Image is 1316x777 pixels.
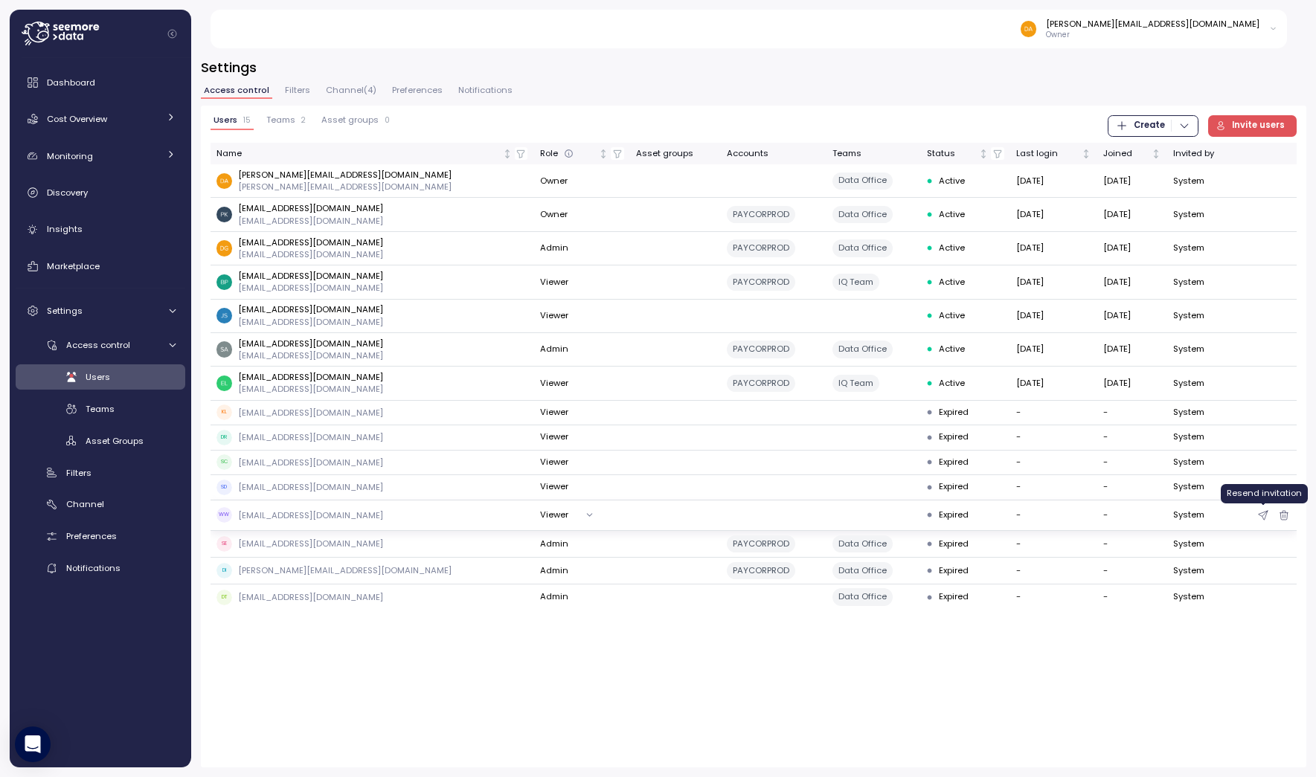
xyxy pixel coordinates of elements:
[1167,584,1236,610] td: System
[939,564,969,578] span: Expired
[939,309,965,323] span: Active
[727,147,821,161] div: Accounts
[66,467,92,479] span: Filters
[1097,584,1167,610] td: -
[1167,558,1236,584] td: System
[238,338,383,349] p: [EMAIL_ADDRESS][DOMAIN_NAME]
[939,406,969,419] span: Expired
[238,181,452,193] p: [PERSON_NAME][EMAIL_ADDRESS][DOMAIN_NAME]
[1208,115,1297,137] button: Invite users
[832,588,893,605] div: Data Office
[216,430,232,445] span: DR
[16,141,185,171] a: Monitoring
[534,367,630,400] td: Viewer
[1167,198,1236,231] td: System
[16,332,185,357] a: Access control
[1167,164,1236,198] td: System
[832,535,893,552] div: Data Office
[636,147,715,161] div: Asset groups
[1167,232,1236,265] td: System
[939,456,969,469] span: Expired
[534,425,630,451] td: Viewer
[47,150,93,162] span: Monitoring
[1232,116,1285,136] span: Invite users
[1097,425,1167,451] td: -
[727,206,795,223] div: PAYCORPROD
[458,86,513,94] span: Notifications
[66,530,117,542] span: Preferences
[238,371,383,383] p: [EMAIL_ADDRESS][DOMAIN_NAME]
[534,401,630,426] td: Viewer
[238,270,383,282] p: [EMAIL_ADDRESS][DOMAIN_NAME]
[939,175,965,188] span: Active
[238,303,383,315] p: [EMAIL_ADDRESS][DOMAIN_NAME]
[502,149,513,159] div: Not sorted
[832,239,893,257] div: Data Office
[1097,531,1167,558] td: -
[285,86,310,94] span: Filters
[238,349,383,361] p: [EMAIL_ADDRESS][DOMAIN_NAME]
[301,115,306,126] p: 2
[939,377,965,390] span: Active
[1097,232,1167,265] td: [DATE]
[15,726,51,762] div: Open Intercom Messenger
[216,563,232,578] span: DI
[16,492,185,517] a: Channel
[1010,143,1097,164] th: Last loginNot sorted
[238,236,383,248] p: [EMAIL_ADDRESS][DOMAIN_NAME]
[216,536,232,552] span: SE
[86,435,144,447] span: Asset Groups
[238,591,383,603] p: [EMAIL_ADDRESS][DOMAIN_NAME]
[66,339,130,351] span: Access control
[216,507,232,523] span: WW
[238,215,383,227] p: [EMAIL_ADDRESS][DOMAIN_NAME]
[1134,116,1165,136] span: Create
[385,115,390,126] p: 0
[1010,451,1097,476] td: -
[238,457,383,468] p: [EMAIL_ADDRESS][DOMAIN_NAME]
[238,169,452,181] p: [PERSON_NAME][EMAIL_ADDRESS][DOMAIN_NAME]
[1108,115,1198,137] button: Create
[1097,475,1167,500] td: -
[1103,147,1149,161] div: Joined
[540,504,600,526] button: Viewer
[1151,149,1161,159] div: Not sorted
[727,375,795,392] div: PAYCORPROD
[1167,300,1236,333] td: System
[939,208,965,222] span: Active
[216,404,232,420] span: KL
[1173,147,1230,161] div: Invited by
[266,116,295,124] span: Teams
[47,223,83,235] span: Insights
[1097,265,1167,299] td: [DATE]
[16,68,185,97] a: Dashboard
[1167,333,1236,367] td: System
[534,333,630,367] td: Admin
[939,538,969,551] span: Expired
[1010,500,1097,532] td: -
[238,282,383,294] p: [EMAIL_ADDRESS][DOMAIN_NAME]
[832,562,893,579] div: Data Office
[16,460,185,485] a: Filters
[216,308,232,323] img: 930f8e4517122bf8a580525bdf995c77
[392,86,443,94] span: Preferences
[978,149,989,159] div: Not sorted
[927,147,976,161] div: Status
[1167,367,1236,400] td: System
[1010,475,1097,500] td: -
[939,276,965,289] span: Active
[16,396,185,421] a: Teams
[727,239,795,257] div: PAYCORPROD
[214,116,237,124] span: Users
[1010,265,1097,299] td: [DATE]
[238,538,383,549] p: [EMAIL_ADDRESS][DOMAIN_NAME]
[1167,500,1236,532] td: System
[1010,584,1097,610] td: -
[832,173,893,190] div: Data Office
[1167,531,1236,558] td: System
[238,248,383,260] p: [EMAIL_ADDRESS][DOMAIN_NAME]
[534,558,630,584] td: Admin
[16,556,185,581] a: Notifications
[1167,451,1236,476] td: System
[540,147,597,161] div: Role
